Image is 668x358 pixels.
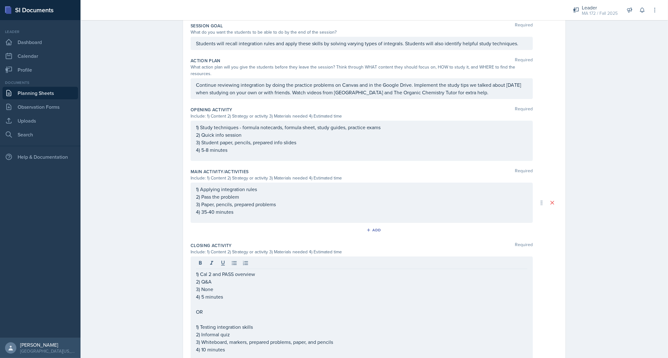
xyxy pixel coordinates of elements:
[196,285,527,293] p: 3) None
[515,107,533,113] span: Required
[582,10,618,17] div: MA 172 / Fall 2025
[191,168,248,175] label: Main Activity/Activities
[515,168,533,175] span: Required
[196,278,527,285] p: 2) Q&A
[191,113,533,119] div: Include: 1) Content 2) Strategy or activity 3) Materials needed 4) Estimated time
[3,87,78,99] a: Planning Sheets
[3,36,78,48] a: Dashboard
[191,175,533,181] div: Include: 1) Content 2) Strategy or activity 3) Materials needed 4) Estimated time
[196,270,527,278] p: 1) Cal 2 and PASS overview
[196,193,527,201] p: 2) Pass the problem
[3,151,78,163] div: Help & Documentation
[191,23,223,29] label: Session Goal
[191,242,232,249] label: Closing Activity
[582,4,618,11] div: Leader
[20,342,75,348] div: [PERSON_NAME]
[3,114,78,127] a: Uploads
[515,58,533,64] span: Required
[3,29,78,35] div: Leader
[196,146,527,154] p: 4) 5-8 minutes
[196,139,527,146] p: 3) Student paper, pencils, prepared info slides
[3,101,78,113] a: Observation Forms
[196,323,527,331] p: 1) Testing integration skills
[196,185,527,193] p: 1) Applying integration rules
[368,228,381,233] div: Add
[191,29,533,36] div: What do you want the students to be able to do by the end of the session?
[196,331,527,338] p: 2) Informal quiz
[3,50,78,62] a: Calendar
[196,40,527,47] p: Students will recall integration rules and apply these skills by solving varying types of integra...
[196,338,527,346] p: 3) Whiteboard, markers, prepared problems, paper, and pencils
[196,81,527,96] p: Continue reviewing integration by doing the practice problems on Canvas and in the Google Drive. ...
[515,23,533,29] span: Required
[364,225,385,235] button: Add
[191,64,533,77] div: What action plan will you give the students before they leave the session? Think through WHAT con...
[196,201,527,208] p: 3) Paper, pencils, prepared problems
[196,131,527,139] p: 2) Quick info session
[20,348,75,354] div: [GEOGRAPHIC_DATA][US_STATE] in [GEOGRAPHIC_DATA]
[3,63,78,76] a: Profile
[191,249,533,255] div: Include: 1) Content 2) Strategy or activity 3) Materials needed 4) Estimated time
[191,58,220,64] label: Action Plan
[196,293,527,300] p: 4) 5 minutes
[191,107,232,113] label: Opening Activity
[196,124,527,131] p: 1) Study techniques - formula notecards, formula sheet, study guides, practice exams
[515,242,533,249] span: Required
[3,80,78,85] div: Documents
[196,346,527,353] p: 4) 10 minutes
[196,308,527,316] p: OR
[196,208,527,216] p: 4) 35-40 minutes
[3,128,78,141] a: Search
